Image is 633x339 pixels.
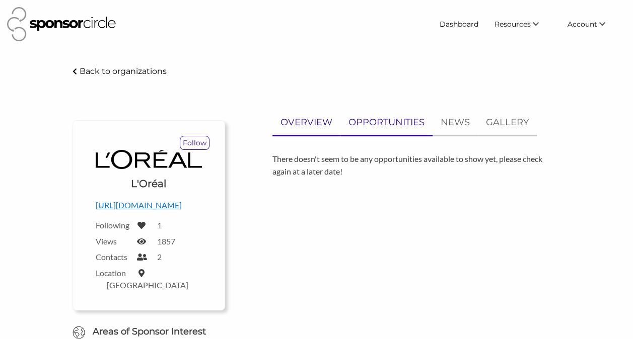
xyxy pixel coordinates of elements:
[280,115,332,130] p: OVERVIEW
[432,15,486,33] a: Dashboard
[157,252,162,262] label: 2
[96,150,202,169] img: L'Oréal Logo
[96,268,131,278] label: Location
[157,236,175,246] label: 1857
[157,220,162,230] label: 1
[80,66,167,76] p: Back to organizations
[96,220,131,230] label: Following
[73,326,86,339] img: Globe Icon
[131,177,166,191] h1: L'Oréal
[348,115,425,130] p: OPPORTUNITIES
[7,7,116,41] img: Sponsor Circle Logo
[96,199,202,212] p: [URL][DOMAIN_NAME]
[568,20,597,29] span: Account
[559,15,626,33] li: Account
[65,325,233,338] h6: Areas of Sponsor Interest
[441,115,470,130] p: NEWS
[272,152,561,178] p: There doesn't seem to be any opportunities available to show yet, please check again at a later d...
[486,15,559,33] li: Resources
[495,20,531,29] span: Resources
[96,252,131,262] label: Contacts
[107,280,188,290] label: [GEOGRAPHIC_DATA]
[180,136,209,149] p: Follow
[96,236,131,246] label: Views
[486,115,529,130] p: GALLERY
